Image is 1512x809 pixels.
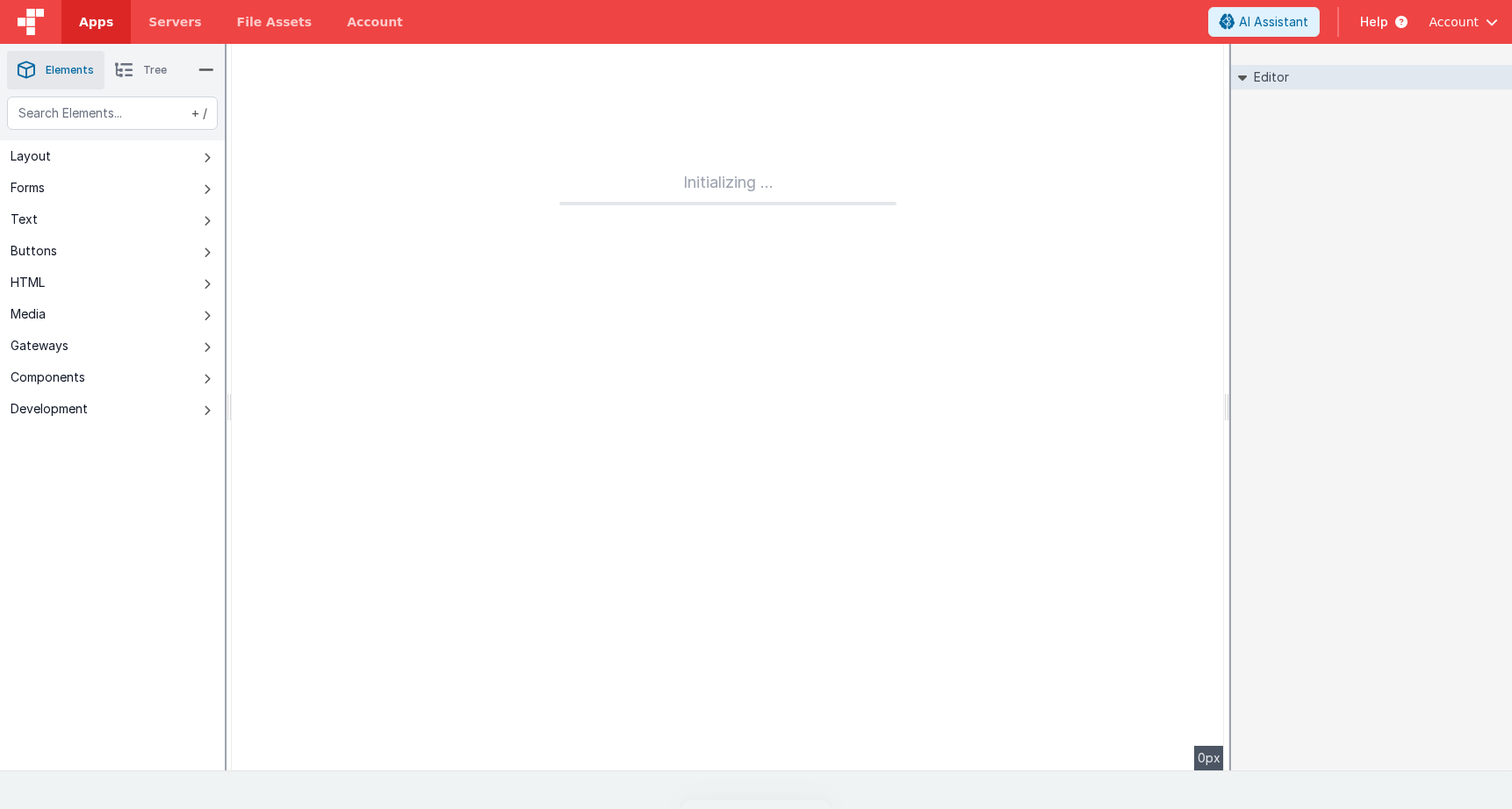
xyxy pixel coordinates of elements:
[11,305,46,323] div: Media
[1239,13,1308,31] span: AI Assistant
[11,179,45,197] div: Forms
[46,63,94,77] span: Elements
[79,13,113,31] span: Apps
[1247,65,1289,89] h2: Editor
[143,63,167,77] span: Tree
[11,147,51,165] div: Layout
[232,44,1224,770] div: -->
[11,369,85,386] div: Components
[11,400,88,418] div: Development
[1429,13,1498,31] button: Account
[1429,13,1479,31] span: Account
[559,170,896,205] div: Initializing ...
[11,337,68,354] div: Gateways
[11,211,38,228] div: Text
[11,274,45,291] div: HTML
[237,13,313,31] span: File Assets
[1208,7,1320,37] button: AI Assistant
[7,97,218,130] input: Search Elements...
[148,13,201,31] span: Servers
[1194,746,1224,770] div: 0px
[188,97,207,130] span: + /
[11,242,57,260] div: Buttons
[1360,13,1388,31] span: Help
